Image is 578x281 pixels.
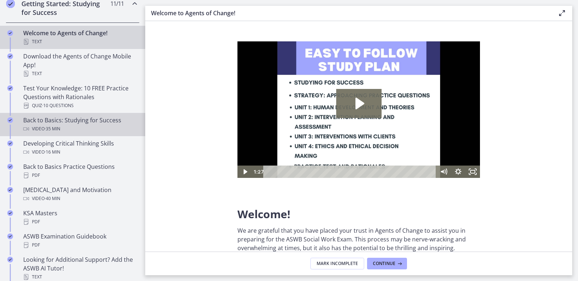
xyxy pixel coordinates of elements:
[23,241,137,249] div: PDF
[23,52,137,78] div: Download the Agents of Change Mobile App!
[42,101,74,110] span: · 10 Questions
[23,186,137,203] div: [MEDICAL_DATA] and Motivation
[45,125,60,133] span: · 35 min
[23,125,137,133] div: Video
[23,116,137,133] div: Back to Basics: Studying for Success
[23,29,137,46] div: Welcome to Agents of Change!
[23,209,137,226] div: KSA Masters
[213,124,228,137] button: Show settings menu
[7,257,13,262] i: Completed
[45,148,60,156] span: · 16 min
[7,30,13,36] i: Completed
[237,226,480,252] p: We are grateful that you have placed your trust in Agents of Change to assist you in preparing fo...
[45,194,60,203] span: · 40 min
[23,84,137,110] div: Test Your Knowledge: 10 FREE Practice Questions with Rationales
[23,232,137,249] div: ASWB Examination Guidebook
[7,187,13,193] i: Completed
[7,140,13,146] i: Completed
[23,194,137,203] div: Video
[99,48,144,77] button: Play Video: c1o6hcmjueu5qasqsu00.mp4
[7,117,13,123] i: Completed
[367,258,407,269] button: Continue
[23,69,137,78] div: Text
[23,162,137,180] div: Back to Basics Practice Questions
[23,139,137,156] div: Developing Critical Thinking Skills
[31,124,195,137] div: Playbar
[317,261,358,266] span: Mark Incomplete
[7,233,13,239] i: Completed
[23,217,137,226] div: PDF
[23,101,137,110] div: Quiz
[7,85,13,91] i: Completed
[199,124,213,137] button: Mute
[373,261,395,266] span: Continue
[23,148,137,156] div: Video
[7,53,13,59] i: Completed
[7,210,13,216] i: Completed
[228,124,243,137] button: Fullscreen
[23,37,137,46] div: Text
[310,258,364,269] button: Mark Incomplete
[7,164,13,170] i: Completed
[237,207,290,221] span: Welcome!
[151,9,546,17] h3: Welcome to Agents of Change!
[23,171,137,180] div: PDF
